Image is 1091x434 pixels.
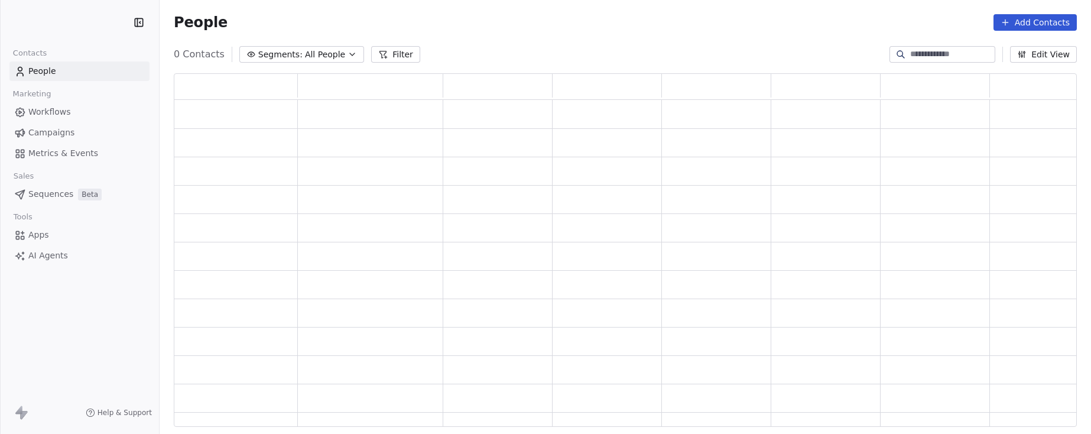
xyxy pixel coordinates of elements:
[28,229,49,241] span: Apps
[9,123,150,142] a: Campaigns
[28,127,74,139] span: Campaigns
[8,44,52,62] span: Contacts
[993,14,1077,31] button: Add Contacts
[8,167,39,185] span: Sales
[28,188,73,200] span: Sequences
[78,189,102,200] span: Beta
[9,246,150,265] a: AI Agents
[371,46,420,63] button: Filter
[1010,46,1077,63] button: Edit View
[98,408,152,417] span: Help & Support
[8,208,37,226] span: Tools
[28,250,68,262] span: AI Agents
[86,408,152,417] a: Help & Support
[9,225,150,245] a: Apps
[9,102,150,122] a: Workflows
[258,48,303,61] span: Segments:
[174,14,228,31] span: People
[9,61,150,81] a: People
[9,184,150,204] a: SequencesBeta
[174,47,225,61] span: 0 Contacts
[28,65,56,77] span: People
[28,147,98,160] span: Metrics & Events
[8,85,56,103] span: Marketing
[305,48,345,61] span: All People
[9,144,150,163] a: Metrics & Events
[28,106,71,118] span: Workflows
